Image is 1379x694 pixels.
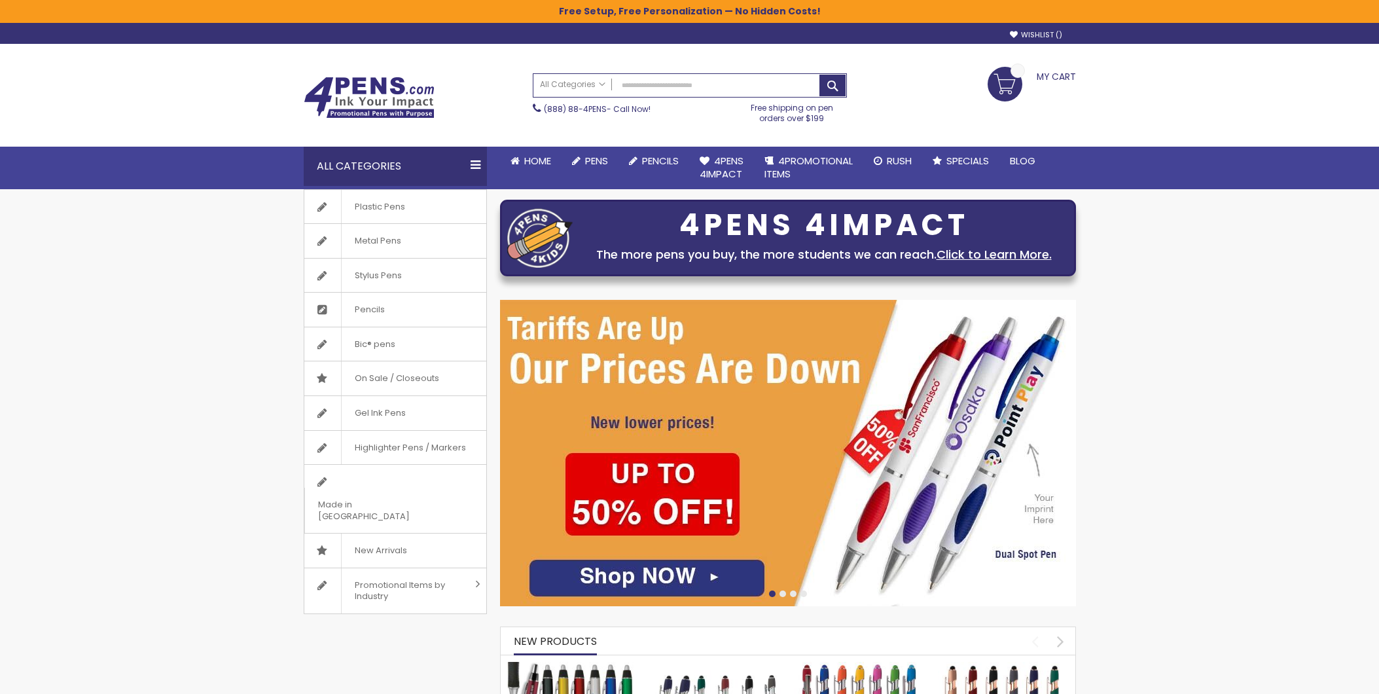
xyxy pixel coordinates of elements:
[341,293,398,327] span: Pencils
[579,246,1069,264] div: The more pens you buy, the more students we can reach.
[500,300,1076,606] img: /cheap-promotional-products.html
[500,147,562,175] a: Home
[304,77,435,119] img: 4Pens Custom Pens and Promotional Products
[304,488,454,533] span: Made in [GEOGRAPHIC_DATA]
[341,190,418,224] span: Plastic Pens
[562,147,618,175] a: Pens
[938,661,1068,672] a: Ellipse Softy Rose Gold Classic with Stylus Pen - Silver Laser
[304,465,486,533] a: Made in [GEOGRAPHIC_DATA]
[700,154,743,181] span: 4Pens 4impact
[1010,30,1062,40] a: Wishlist
[651,661,781,672] a: Custom Soft Touch Metal Pen - Stylus Top
[544,103,651,115] span: - Call Now!
[544,103,607,115] a: (888) 88-4PENS
[341,534,420,568] span: New Arrivals
[341,396,419,430] span: Gel Ink Pens
[689,147,754,189] a: 4Pens4impact
[999,147,1046,175] a: Blog
[764,154,853,181] span: 4PROMOTIONAL ITEMS
[341,361,452,395] span: On Sale / Closeouts
[524,154,551,168] span: Home
[304,147,487,186] div: All Categories
[642,154,679,168] span: Pencils
[887,154,912,168] span: Rush
[863,147,922,175] a: Rush
[1024,630,1047,653] div: prev
[341,259,415,293] span: Stylus Pens
[341,431,479,465] span: Highlighter Pens / Markers
[1049,630,1072,653] div: next
[579,211,1069,239] div: 4PENS 4IMPACT
[585,154,608,168] span: Pens
[946,154,989,168] span: Specials
[922,147,999,175] a: Specials
[754,147,863,189] a: 4PROMOTIONALITEMS
[507,208,573,268] img: four_pen_logo.png
[1010,154,1035,168] span: Blog
[507,661,637,672] a: The Barton Custom Pens Special Offer
[341,224,414,258] span: Metal Pens
[514,634,597,649] span: New Products
[304,534,486,568] a: New Arrivals
[737,98,847,124] div: Free shipping on pen orders over $199
[304,327,486,361] a: Bic® pens
[304,190,486,224] a: Plastic Pens
[304,361,486,395] a: On Sale / Closeouts
[794,661,924,672] a: Ellipse Softy Brights with Stylus Pen - Laser
[304,293,486,327] a: Pencils
[304,259,486,293] a: Stylus Pens
[304,568,486,613] a: Promotional Items by Industry
[341,568,471,613] span: Promotional Items by Industry
[341,327,408,361] span: Bic® pens
[304,431,486,465] a: Highlighter Pens / Markers
[618,147,689,175] a: Pencils
[533,74,612,96] a: All Categories
[540,79,605,90] span: All Categories
[304,224,486,258] a: Metal Pens
[937,246,1052,263] a: Click to Learn More.
[304,396,486,430] a: Gel Ink Pens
